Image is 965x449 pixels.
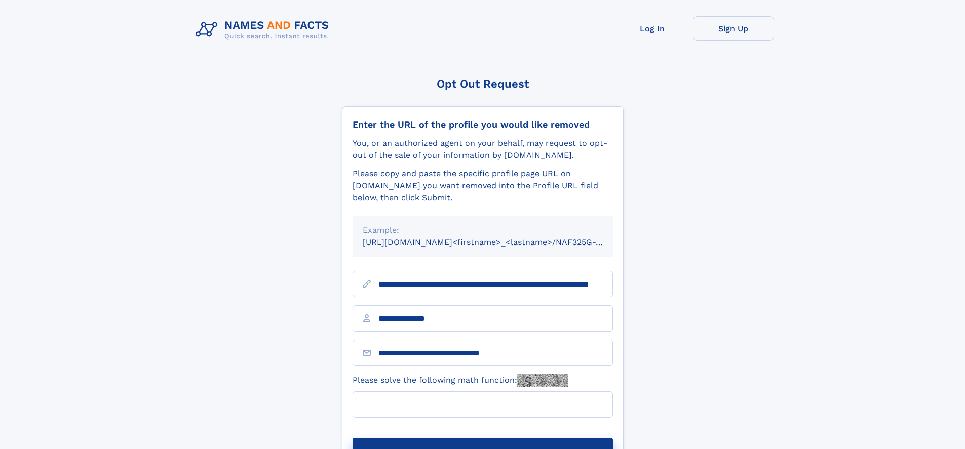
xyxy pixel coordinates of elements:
div: You, or an authorized agent on your behalf, may request to opt-out of the sale of your informatio... [353,137,613,161]
div: Enter the URL of the profile you would like removed [353,119,613,130]
div: Example: [363,224,603,236]
img: Logo Names and Facts [191,16,337,44]
div: Opt Out Request [342,77,624,90]
small: [URL][DOMAIN_NAME]<firstname>_<lastname>/NAF325G-xxxxxxxx [363,237,632,247]
label: Please solve the following math function: [353,374,568,387]
a: Sign Up [693,16,774,41]
a: Log In [612,16,693,41]
div: Please copy and paste the specific profile page URL on [DOMAIN_NAME] you want removed into the Pr... [353,168,613,204]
